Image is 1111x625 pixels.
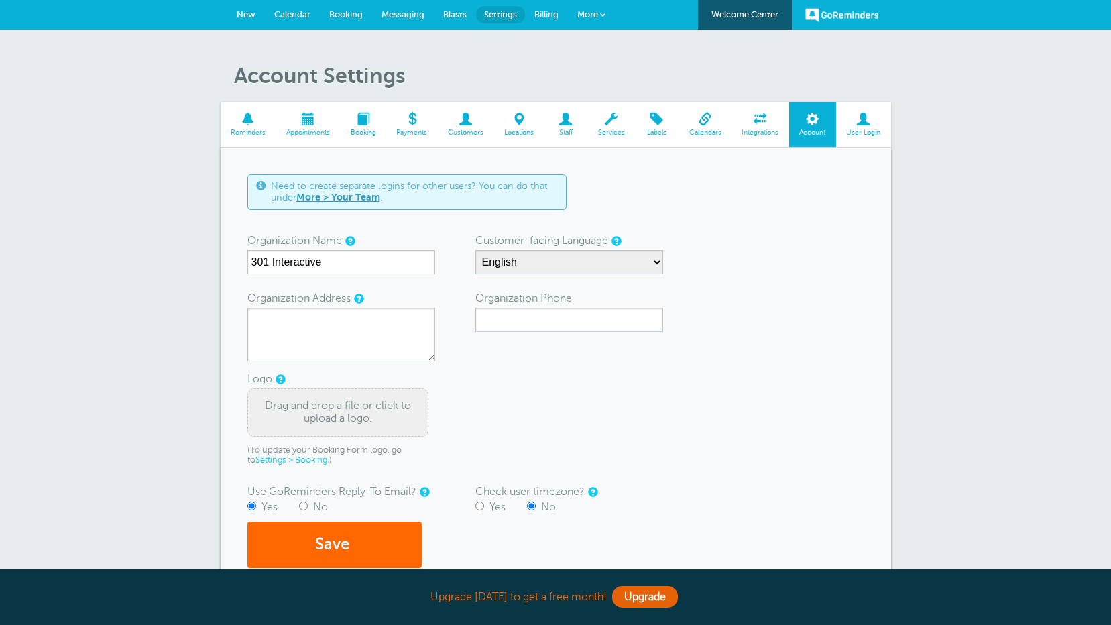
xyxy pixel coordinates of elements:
[420,488,428,496] a: When you send a reminder, a message blast, or a chat message to a customer via email, you can hav...
[611,237,620,245] a: The customer-facing language is the language used for the parts of GoReminders your customers cou...
[588,488,596,496] a: If this option is turned on, GoReminders will check if your browser's timezone is the same as you...
[234,63,891,89] h1: Account Settings
[247,445,435,466] p: (To update your Booking Form logo, go to .)
[255,455,327,465] a: Settings > Booking
[247,230,342,251] label: Organization Name
[445,129,487,137] span: Customers
[836,102,891,147] a: User Login
[443,9,467,19] span: Blasts
[732,102,789,147] a: Integrations
[635,102,679,147] a: Labels
[247,522,422,568] button: Save
[541,501,556,513] label: No
[276,102,340,147] a: Appointments
[247,481,416,502] label: Use GoReminders Reply-To Email?
[475,481,585,502] label: Check user timezone?
[594,129,628,137] span: Services
[247,388,428,437] div: Drag and drop a file or click to upload a logo.
[247,368,272,390] label: Logo
[642,129,672,137] span: Labels
[612,586,678,608] a: Upgrade
[386,102,438,147] a: Payments
[587,102,635,147] a: Services
[282,129,333,137] span: Appointments
[221,102,276,147] a: Reminders
[796,129,829,137] span: Account
[347,129,379,137] span: Booking
[393,129,431,137] span: Payments
[679,102,732,147] a: Calendars
[271,180,558,204] span: Need to create separate logins for other users? You can do that under .
[237,9,255,19] span: New
[227,129,270,137] span: Reminders
[329,9,363,19] span: Booking
[382,9,424,19] span: Messaging
[274,9,310,19] span: Calendar
[534,9,559,19] span: Billing
[340,102,386,147] a: Booking
[476,6,525,23] a: Settings
[489,501,506,513] label: Yes
[577,9,598,19] span: More
[685,129,725,137] span: Calendars
[261,501,278,513] label: Yes
[501,129,538,137] span: Locations
[296,192,380,203] a: More > Your Team
[276,375,284,384] a: If you upload a logo here it will be added to your email reminders, email message blasts, and Rev...
[345,237,353,245] a: This will be used as the 'From' name for email reminders and messages, and also in the unsubscrib...
[843,129,884,137] span: User Login
[247,288,351,309] label: Organization Address
[550,129,581,137] span: Staff
[221,583,891,612] div: Upgrade [DATE] to get a free month!
[544,102,587,147] a: Staff
[313,501,328,513] label: No
[475,288,572,309] label: Organization Phone
[354,294,362,303] a: A physical address, where you can receive mail, is required to be included in any marketing email...
[738,129,782,137] span: Integrations
[438,102,494,147] a: Customers
[494,102,544,147] a: Locations
[484,9,517,19] span: Settings
[475,230,608,251] label: Customer-facing Language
